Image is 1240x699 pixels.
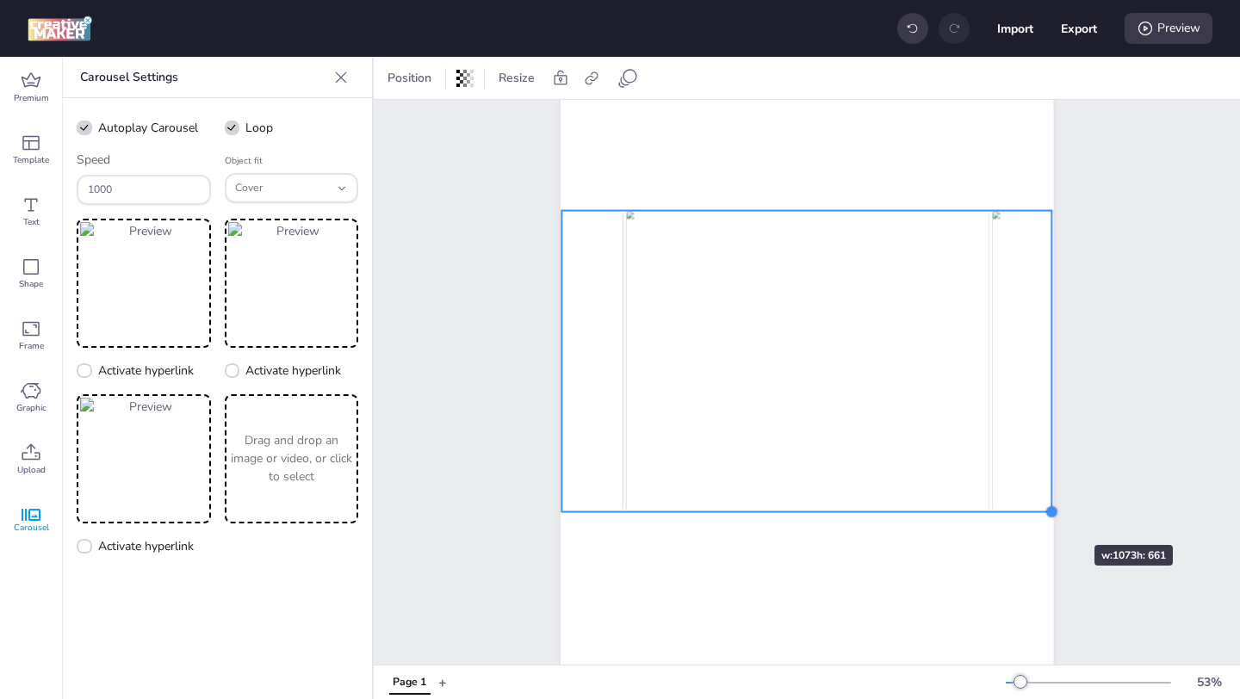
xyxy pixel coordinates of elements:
[16,401,46,415] span: Graphic
[98,537,194,555] span: Activate hyperlink
[17,463,46,477] span: Upload
[14,91,49,105] span: Premium
[245,119,273,137] span: Loop
[225,173,359,203] button: Object fit
[13,153,49,167] span: Template
[80,57,327,98] p: Carousel Settings
[1188,673,1230,691] div: 53 %
[19,339,44,353] span: Frame
[235,181,330,196] span: Cover
[228,222,356,344] img: Preview
[80,222,208,344] img: Preview
[14,521,49,535] span: Carousel
[225,155,263,167] label: Object fit
[23,215,40,229] span: Text
[80,398,208,520] img: Preview
[381,667,438,697] div: Tabs
[19,277,43,291] span: Shape
[28,15,92,41] img: logo Creative Maker
[77,151,110,169] label: Speed
[438,667,447,697] button: +
[98,119,198,137] span: Autoplay Carousel
[997,10,1033,46] button: Import
[228,431,356,486] p: Drag and drop an image or video, or click to select
[1125,13,1212,44] div: Preview
[245,362,341,380] span: Activate hyperlink
[495,69,538,87] span: Resize
[98,362,194,380] span: Activate hyperlink
[1061,10,1097,46] button: Export
[384,69,435,87] span: Position
[1094,545,1173,566] div: w: 1073 h: 661
[393,675,426,690] div: Page 1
